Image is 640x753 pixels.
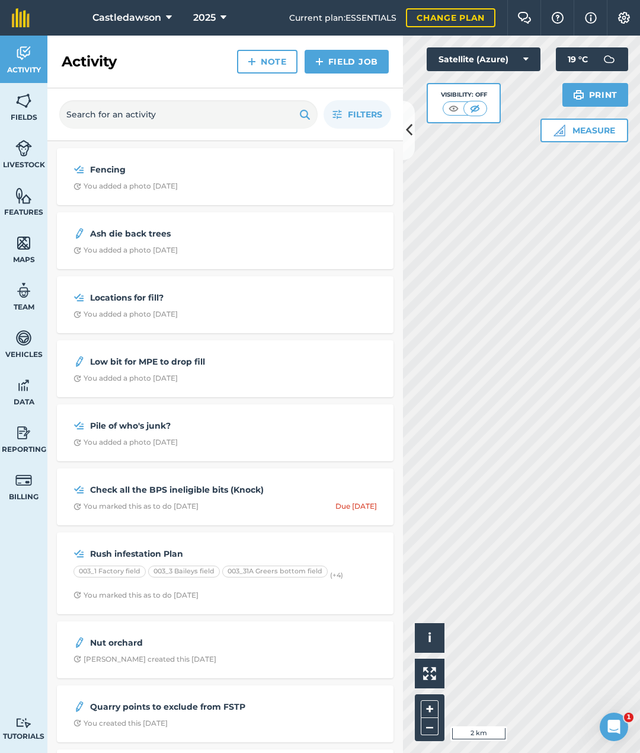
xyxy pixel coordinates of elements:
[428,630,431,645] span: i
[193,11,216,25] span: 2025
[15,717,32,729] img: svg+xml;base64,PD94bWwgdmVyc2lvbj0iMS4wIiBlbmNvZGluZz0idXRmLTgiPz4KPCEtLSBHZW5lcmF0b3I6IEFkb2JlIE...
[12,8,30,27] img: fieldmargin Logo
[423,667,436,680] img: Four arrows, one pointing top left, one top right, one bottom right and the last bottom left
[73,439,81,446] img: Clock with arrow pointing clockwise
[568,47,588,71] span: 19 ° C
[64,693,386,735] a: Quarry points to exclude from FSTPClock with arrow pointing clockwiseYou created this [DATE]
[73,375,81,382] img: Clock with arrow pointing clockwise
[335,502,377,511] div: Due [DATE]
[289,11,396,24] span: Current plan : ESSENTIALS
[73,591,81,599] img: Clock with arrow pointing clockwise
[597,47,621,71] img: svg+xml;base64,PD94bWwgdmVyc2lvbj0iMS4wIiBlbmNvZGluZz0idXRmLTgiPz4KPCEtLSBHZW5lcmF0b3I6IEFkb2JlIE...
[562,83,629,107] button: Print
[73,183,81,190] img: Clock with arrow pointing clockwise
[15,234,32,252] img: svg+xml;base64,PHN2ZyB4bWxucz0iaHR0cDovL3d3dy53My5vcmcvMjAwMC9zdmciIHdpZHRoPSI1NiIgaGVpZ2h0PSI2MC...
[617,12,631,24] img: A cog icon
[15,282,32,299] img: svg+xml;base64,PD94bWwgdmVyc2lvbj0iMS4wIiBlbmNvZGluZz0idXRmLTgiPz4KPCEtLSBHZW5lcmF0b3I6IEFkb2JlIE...
[468,103,482,114] img: svg+xml;base64,PHN2ZyB4bWxucz0iaHR0cDovL3d3dy53My5vcmcvMjAwMC9zdmciIHdpZHRoPSI1MCIgaGVpZ2h0PSI0MC...
[415,623,444,653] button: i
[73,374,178,383] div: You added a photo [DATE]
[90,483,278,496] strong: Check all the BPS ineligible bits (Knock)
[15,92,32,110] img: svg+xml;base64,PHN2ZyB4bWxucz0iaHR0cDovL3d3dy53My5vcmcvMjAwMC9zdmciIHdpZHRoPSI1NiIgaGVpZ2h0PSI2MC...
[73,438,178,447] div: You added a photo [DATE]
[73,419,85,433] img: svg+xml;base64,PD94bWwgdmVyc2lvbj0iMS4wIiBlbmNvZGluZz0idXRmLTgiPz4KPCEtLSBHZW5lcmF0b3I6IEFkb2JlIE...
[73,310,178,319] div: You added a photo [DATE]
[305,50,389,74] a: Field Job
[248,55,256,69] img: svg+xml;base64,PHN2ZyB4bWxucz0iaHR0cDovL3d3dy53My5vcmcvMjAwMC9zdmciIHdpZHRoPSIxNCIgaGVpZ2h0PSIyNC...
[600,713,628,741] iframe: Intercom live chat
[90,227,278,240] strong: Ash die back trees
[299,107,311,122] img: svg+xml;base64,PHN2ZyB4bWxucz0iaHR0cDovL3d3dy53My5vcmcvMjAwMC9zdmciIHdpZHRoPSIxOSIgaGVpZ2h0PSIyNC...
[62,52,117,71] h2: Activity
[427,47,540,71] button: Satellite (Azure)
[64,155,386,198] a: FencingClock with arrow pointing clockwiseYou added a photo [DATE]
[15,139,32,157] img: svg+xml;base64,PD94bWwgdmVyc2lvbj0iMS4wIiBlbmNvZGluZz0idXRmLTgiPz4KPCEtLSBHZW5lcmF0b3I6IEFkb2JlIE...
[222,566,328,577] div: 003_31A Greers bottom field
[73,291,85,305] img: svg+xml;base64,PD94bWwgdmVyc2lvbj0iMS4wIiBlbmNvZGluZz0idXRmLTgiPz4KPCEtLSBHZW5lcmF0b3I6IEFkb2JlIE...
[90,355,278,368] strong: Low bit for MPE to drop fill
[73,247,81,254] img: Clock with arrow pointing clockwise
[237,50,297,74] a: Note
[73,502,199,511] div: You marked this as to do [DATE]
[64,476,386,518] a: Check all the BPS ineligible bits (Knock)Clock with arrow pointing clockwiseYou marked this as to...
[540,119,628,142] button: Measure
[15,187,32,205] img: svg+xml;base64,PHN2ZyB4bWxucz0iaHR0cDovL3d3dy53My5vcmcvMjAwMC9zdmciIHdpZHRoPSI1NiIgaGVpZ2h0PSI2MC...
[556,47,628,71] button: 19 °C
[15,471,32,489] img: svg+xml;base64,PD94bWwgdmVyc2lvbj0iMS4wIiBlbmNvZGluZz0idXRmLTgiPz4KPCEtLSBHZW5lcmF0b3I6IEFkb2JlIE...
[73,591,199,600] div: You marked this as to do [DATE]
[73,566,146,577] div: 003_1 Factory field
[421,700,439,718] button: +
[73,181,178,191] div: You added a photo [DATE]
[73,719,168,728] div: You created this [DATE]
[15,424,32,442] img: svg+xml;base64,PD94bWwgdmVyc2lvbj0iMS4wIiBlbmNvZGluZz0idXRmLTgiPz4KPCEtLSBHZW5lcmF0b3I6IEFkb2JlIE...
[73,719,81,727] img: Clock with arrow pointing clockwise
[73,700,85,714] img: svg+xml;base64,PD94bWwgdmVyc2lvbj0iMS4wIiBlbmNvZGluZz0idXRmLTgiPz4KPCEtLSBHZW5lcmF0b3I6IEFkb2JlIE...
[64,219,386,262] a: Ash die back treesClock with arrow pointing clockwiseYou added a photo [DATE]
[64,283,386,326] a: Locations for fill?Clock with arrow pointing clockwiseYou added a photo [DATE]
[148,566,220,577] div: 003_3 Baileys field
[73,655,216,664] div: [PERSON_NAME] created this [DATE]
[90,419,278,432] strong: Pile of who's junk?
[73,162,85,177] img: svg+xml;base64,PD94bWwgdmVyc2lvbj0iMS4wIiBlbmNvZGluZz0idXRmLTgiPz4KPCEtLSBHZW5lcmF0b3I6IEFkb2JlIE...
[446,103,461,114] img: svg+xml;base64,PHN2ZyB4bWxucz0iaHR0cDovL3d3dy53My5vcmcvMjAwMC9zdmciIHdpZHRoPSI1MCIgaGVpZ2h0PSI0MC...
[90,547,278,560] strong: Rush infestation Plan
[348,108,382,121] span: Filters
[64,347,386,390] a: Low bit for MPE to drop fillClock with arrow pointing clockwiseYou added a photo [DATE]
[406,8,495,27] a: Change plan
[15,376,32,394] img: svg+xml;base64,PD94bWwgdmVyc2lvbj0iMS4wIiBlbmNvZGluZz0idXRmLTgiPz4KPCEtLSBHZW5lcmF0b3I6IEFkb2JlIE...
[315,55,324,69] img: svg+xml;base64,PHN2ZyB4bWxucz0iaHR0cDovL3d3dy53My5vcmcvMjAwMC9zdmciIHdpZHRoPSIxNCIgaGVpZ2h0PSIyNC...
[73,547,85,561] img: svg+xml;base64,PD94bWwgdmVyc2lvbj0iMS4wIiBlbmNvZGluZz0idXRmLTgiPz4KPCEtLSBHZW5lcmF0b3I6IEFkb2JlIE...
[90,700,278,713] strong: Quarry points to exclude from FSTP
[90,163,278,176] strong: Fencing
[553,125,565,136] img: Ruler icon
[92,11,161,25] span: Castledawson
[73,355,85,369] img: svg+xml;base64,PD94bWwgdmVyc2lvbj0iMS4wIiBlbmNvZGluZz0idXRmLTgiPz4KPCEtLSBHZW5lcmF0b3I6IEFkb2JlIE...
[73,226,85,241] img: svg+xml;base64,PD94bWwgdmVyc2lvbj0iMS4wIiBlbmNvZGluZz0idXRmLTgiPz4KPCEtLSBHZW5lcmF0b3I6IEFkb2JlIE...
[73,483,85,497] img: svg+xml;base64,PD94bWwgdmVyc2lvbj0iMS4wIiBlbmNvZGluZz0idXRmLTgiPz4KPCEtLSBHZW5lcmF0b3I6IEFkb2JlIE...
[73,311,81,318] img: Clock with arrow pointing clockwise
[15,329,32,347] img: svg+xml;base64,PD94bWwgdmVyc2lvbj0iMS4wIiBlbmNvZGluZz0idXRmLTgiPz4KPCEtLSBHZW5lcmF0b3I6IEFkb2JlIE...
[551,12,565,24] img: A question mark icon
[73,636,85,650] img: svg+xml;base64,PD94bWwgdmVyc2lvbj0iMS4wIiBlbmNvZGluZz0idXRmLTgiPz4KPCEtLSBHZW5lcmF0b3I6IEFkb2JlIE...
[421,718,439,735] button: –
[324,100,391,129] button: Filters
[585,11,597,25] img: svg+xml;base64,PHN2ZyB4bWxucz0iaHR0cDovL3d3dy53My5vcmcvMjAwMC9zdmciIHdpZHRoPSIxNyIgaGVpZ2h0PSIxNy...
[90,636,278,649] strong: Nut orchard
[330,571,343,579] small: (+ 4 )
[624,713,633,722] span: 1
[517,12,532,24] img: Two speech bubbles overlapping with the left bubble in the forefront
[73,655,81,663] img: Clock with arrow pointing clockwise
[64,628,386,671] a: Nut orchardClock with arrow pointing clockwise[PERSON_NAME] created this [DATE]
[64,411,386,454] a: Pile of who's junk?Clock with arrow pointing clockwiseYou added a photo [DATE]
[73,245,178,255] div: You added a photo [DATE]
[73,503,81,510] img: Clock with arrow pointing clockwise
[64,540,386,607] a: Rush infestation Plan003_1 Factory field003_3 Baileys field003_31A Greers bottom field(+4)Clock w...
[441,90,487,100] div: Visibility: Off
[573,88,584,102] img: svg+xml;base64,PHN2ZyB4bWxucz0iaHR0cDovL3d3dy53My5vcmcvMjAwMC9zdmciIHdpZHRoPSIxOSIgaGVpZ2h0PSIyNC...
[15,44,32,62] img: svg+xml;base64,PD94bWwgdmVyc2lvbj0iMS4wIiBlbmNvZGluZz0idXRmLTgiPz4KPCEtLSBHZW5lcmF0b3I6IEFkb2JlIE...
[59,100,318,129] input: Search for an activity
[90,291,278,304] strong: Locations for fill?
